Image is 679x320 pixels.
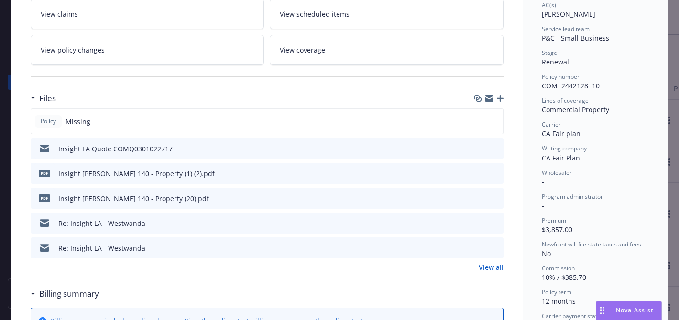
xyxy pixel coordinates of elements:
[66,117,90,127] span: Missing
[39,194,50,202] span: pdf
[542,153,580,162] span: CA Fair Plan
[476,193,483,203] button: download file
[542,312,603,320] span: Carrier payment status
[542,144,587,152] span: Writing company
[542,216,566,224] span: Premium
[476,144,483,154] button: download file
[41,45,105,55] span: View policy changes
[542,1,556,9] span: AC(s)
[542,33,609,43] span: P&C - Small Business
[542,81,600,90] span: COM 2442128 10
[39,117,58,126] span: Policy
[41,9,78,19] span: View claims
[542,25,590,33] span: Service lead team
[542,169,572,177] span: Wholesaler
[476,169,483,179] button: download file
[31,288,99,300] div: Billing summary
[542,273,586,282] span: 10% / $385.70
[31,92,56,105] div: Files
[491,169,500,179] button: preview file
[542,177,544,186] span: -
[58,193,209,203] div: Insight [PERSON_NAME] 140 - Property (20).pdf
[542,129,580,138] span: CA Fair plan
[542,297,576,306] span: 12 months
[542,240,641,248] span: Newfront will file state taxes and fees
[542,120,561,128] span: Carrier
[39,92,56,105] h3: Files
[491,243,500,253] button: preview file
[542,201,544,210] span: -
[31,35,264,65] a: View policy changes
[476,218,483,228] button: download file
[280,45,325,55] span: View coverage
[39,288,99,300] h3: Billing summary
[491,144,500,154] button: preview file
[58,218,145,228] div: Re: Insight LA - Westwanda
[39,170,50,177] span: pdf
[542,73,580,81] span: Policy number
[58,144,173,154] div: Insight LA Quote COMQ0301022717
[596,301,608,320] div: Drag to move
[58,243,145,253] div: Re: Insight LA - Westwanda
[280,9,350,19] span: View scheduled items
[491,193,500,203] button: preview file
[542,225,572,234] span: $3,857.00
[542,105,609,114] span: Commercial Property
[542,288,571,296] span: Policy term
[542,192,603,201] span: Program administrator
[476,243,483,253] button: download file
[479,262,504,272] a: View all
[596,301,662,320] button: Nova Assist
[542,96,589,105] span: Lines of coverage
[542,10,595,19] span: [PERSON_NAME]
[616,306,654,314] span: Nova Assist
[270,35,504,65] a: View coverage
[542,57,569,66] span: Renewal
[542,49,557,57] span: Stage
[58,169,215,179] div: Insight [PERSON_NAME] 140 - Property (1) (2).pdf
[491,218,500,228] button: preview file
[542,249,551,258] span: No
[542,264,575,272] span: Commission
